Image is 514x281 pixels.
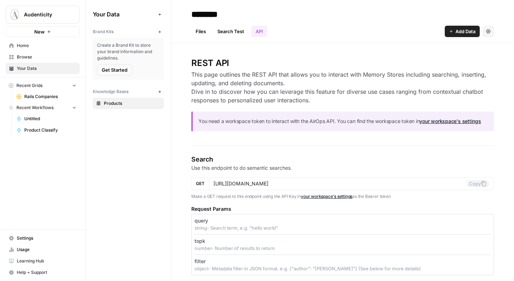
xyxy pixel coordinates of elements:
[445,26,480,37] button: Add Data
[24,127,76,133] span: Product Classify
[97,64,132,76] button: Get Started
[195,217,208,224] p: query
[13,113,80,124] a: Untitled
[6,244,80,255] a: Usage
[102,66,127,73] span: Get Started
[191,164,494,172] p: Use this endpoint to do semantic searches.
[213,26,248,37] a: Search Test
[6,102,80,113] button: Recent Workflows
[16,104,54,111] span: Recent Workflows
[17,54,76,60] span: Browse
[93,88,128,95] span: Knowledge Bases
[17,235,76,241] span: Settings
[195,258,206,265] p: filter
[93,29,114,35] span: Brand Kits
[93,98,164,109] a: Products
[16,82,42,89] span: Recent Grids
[17,42,76,49] span: Home
[196,180,205,187] span: GET
[93,10,155,19] span: Your Data
[6,233,80,244] a: Settings
[191,154,494,164] h4: Search
[191,70,494,104] h3: This page outlines the REST API that allows you to interact with Memory Stores including searchin...
[195,265,491,272] p: object - Metadata filter in JSON format. e.g. {"author": "[PERSON_NAME]"} (See below for more det...
[13,124,80,136] a: Product Classify
[6,40,80,51] a: Home
[6,80,80,91] button: Recent Grids
[195,237,205,245] p: topk
[466,180,489,187] button: Copy
[24,116,76,122] span: Untitled
[6,255,80,267] a: Learning Hub
[191,57,494,69] h2: REST API
[301,194,352,199] a: your workspace's settings
[251,26,267,37] a: API
[6,6,80,24] button: Workspace: Audenticity
[17,246,76,253] span: Usage
[6,51,80,63] a: Browse
[104,100,161,107] span: Products
[17,258,76,264] span: Learning Hub
[6,26,80,37] button: New
[191,26,210,37] a: Files
[195,245,491,252] p: number - Number of results to return
[198,117,488,126] p: You need a workspace token to interact with the AirOps API. You can find the workspace token in
[419,118,481,124] a: your workspace's settings
[8,8,21,21] img: Audenticity Logo
[34,28,45,35] span: New
[195,224,491,231] p: string - Search term, e.g. "hello world"
[191,205,494,213] h5: Request Params
[6,63,80,74] a: Your Data
[13,91,80,102] a: Rails Companies
[97,42,160,61] span: Create a Brand Kit to store your brand information and guidelines.
[24,93,76,100] span: Rails Companies
[24,11,67,18] span: Audenticity
[17,65,76,72] span: Your Data
[191,193,494,200] p: Make a GET request to this endpoint using the API Key in as the Bearer token
[455,28,475,35] span: Add Data
[17,269,76,276] span: Help + Support
[6,267,80,278] button: Help + Support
